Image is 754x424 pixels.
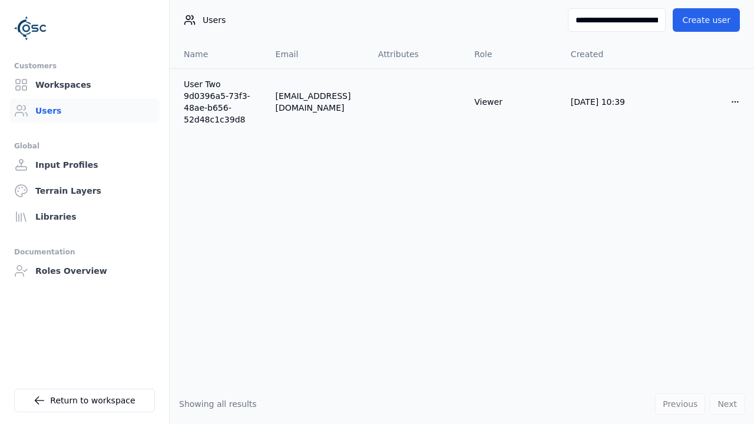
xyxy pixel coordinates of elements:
a: Terrain Layers [9,179,160,203]
th: Created [561,40,658,68]
div: Viewer [474,96,552,108]
th: Name [170,40,266,68]
th: Role [465,40,561,68]
a: Roles Overview [9,259,160,283]
a: User Two 9d0396a5-73f3-48ae-b656-52d48c1c39d8 [184,78,257,125]
th: Email [266,40,369,68]
img: Logo [14,12,47,45]
a: Users [9,99,160,122]
a: Return to workspace [14,389,155,412]
a: Libraries [9,205,160,228]
div: Customers [14,59,155,73]
div: Documentation [14,245,155,259]
span: Users [203,14,226,26]
span: Showing all results [179,399,257,409]
div: [DATE] 10:39 [571,96,649,108]
button: Create user [673,8,740,32]
a: Input Profiles [9,153,160,177]
div: [EMAIL_ADDRESS][DOMAIN_NAME] [276,90,359,114]
div: Global [14,139,155,153]
a: Workspaces [9,73,160,97]
th: Attributes [369,40,465,68]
